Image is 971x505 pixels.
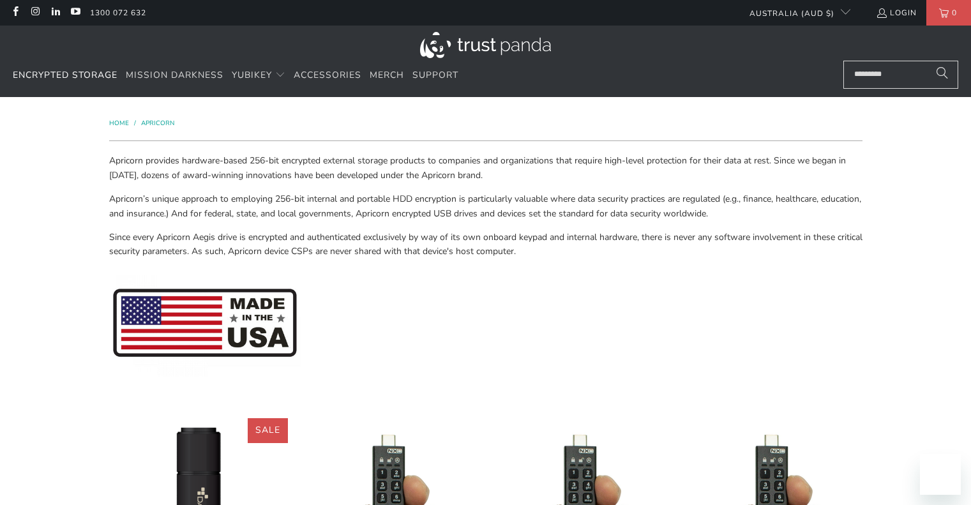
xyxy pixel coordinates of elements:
[126,61,223,91] a: Mission Darkness
[232,69,272,81] span: YubiKey
[420,32,551,58] img: Trust Panda Australia
[109,119,131,128] a: Home
[109,119,129,128] span: Home
[926,61,958,89] button: Search
[90,6,146,20] a: 1300 072 632
[141,119,174,128] a: Apricorn
[232,61,285,91] summary: YubiKey
[29,8,40,18] a: Trust Panda Australia on Instagram
[370,69,404,81] span: Merch
[70,8,80,18] a: Trust Panda Australia on YouTube
[50,8,61,18] a: Trust Panda Australia on LinkedIn
[294,61,361,91] a: Accessories
[126,69,223,81] span: Mission Darkness
[10,8,20,18] a: Trust Panda Australia on Facebook
[920,454,961,495] iframe: Button to launch messaging window
[134,119,136,128] span: /
[109,193,861,219] span: Apricorn’s unique approach to employing 256-bit internal and portable HDD encryption is particula...
[370,61,404,91] a: Merch
[109,155,846,181] span: Apricorn provides hardware-based 256-bit encrypted external storage products to companies and org...
[13,69,117,81] span: Encrypted Storage
[843,61,958,89] input: Search...
[109,231,862,257] span: Since every Apricorn Aegis drive is encrypted and authenticated exclusively by way of its own onb...
[294,69,361,81] span: Accessories
[412,69,458,81] span: Support
[255,424,280,436] span: Sale
[412,61,458,91] a: Support
[876,6,917,20] a: Login
[13,61,458,91] nav: Translation missing: en.navigation.header.main_nav
[13,61,117,91] a: Encrypted Storage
